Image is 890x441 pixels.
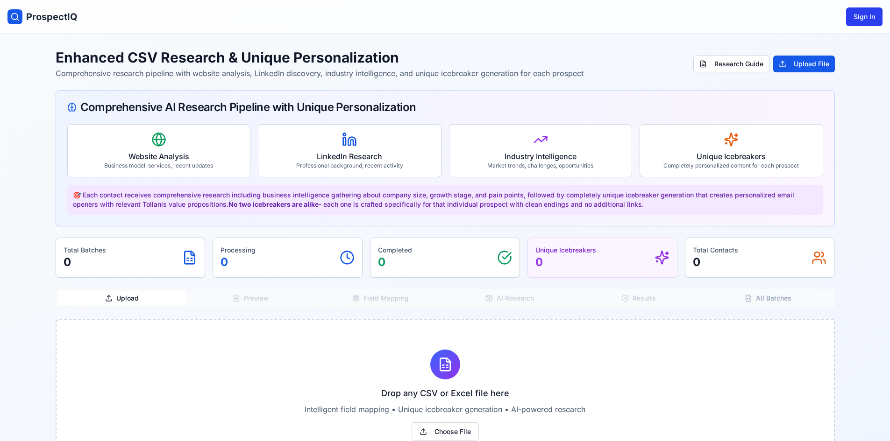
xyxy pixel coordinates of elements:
p: 0 [64,255,106,270]
h3: Drop any CSV or Excel file here [86,387,804,400]
p: Total Batches [64,245,106,255]
p: 0 [378,255,412,270]
h3: Website Analysis [75,151,243,162]
p: Processing [221,245,256,255]
label: Choose File [412,422,479,441]
p: 🎯 Each contact receives comprehensive research including business intelligence gathering about co... [73,190,818,209]
p: Professional background, recent activity [266,162,434,169]
button: Upload [57,291,187,306]
p: 0 [693,255,738,270]
p: Completely personalized content for each prospect [648,162,815,169]
h1: Enhanced CSV Research & Unique Personalization [56,49,584,66]
strong: No two icebreakers are alike [228,200,319,208]
p: Comprehensive research pipeline with website analysis, LinkedIn discovery, industry intelligence,... [56,68,584,79]
p: Unique Icebreakers [535,245,596,255]
button: Sign In [846,7,883,26]
p: 0 [535,255,596,270]
button: Upload File [773,56,835,72]
p: Completed [378,245,412,255]
h3: Industry Intelligence [457,151,625,162]
p: Total Contacts [693,245,738,255]
h3: LinkedIn Research [266,151,434,162]
h1: ProspectIQ [26,10,78,23]
p: Business model, services, recent updates [75,162,243,169]
p: Market trends, challenges, opportunities [457,162,625,169]
div: Comprehensive AI Research Pipeline with Unique Personalization [67,102,823,113]
p: Intelligent field mapping • Unique icebreaker generation • AI-powered research [86,404,804,415]
button: All Batches [704,291,833,306]
p: 0 [221,255,256,270]
button: Research Guide [693,56,769,72]
h3: Unique Icebreakers [648,151,815,162]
